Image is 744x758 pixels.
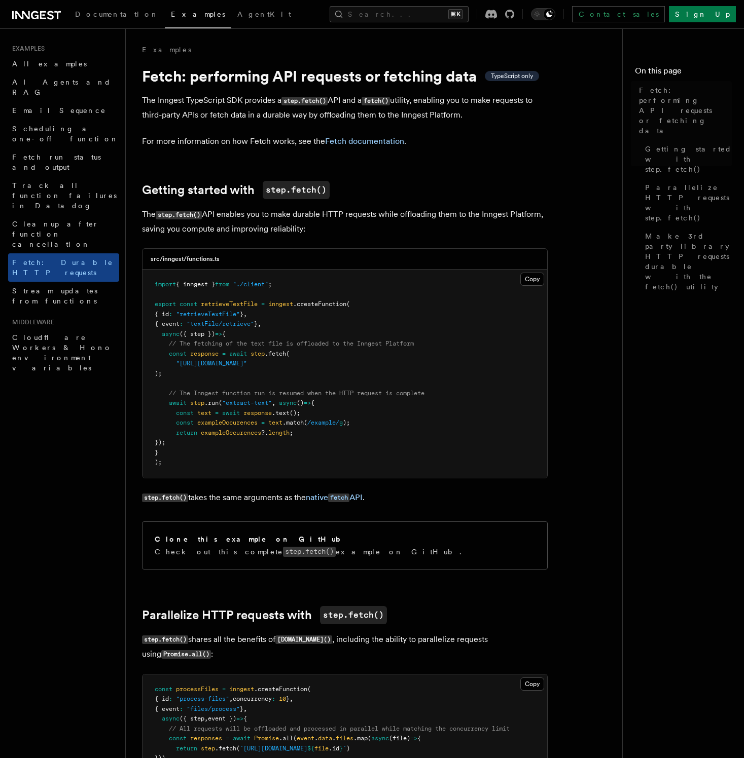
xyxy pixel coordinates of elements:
span: Cloudflare Workers & Hono environment variables [12,333,112,372]
span: , [243,705,247,712]
span: ( [307,686,311,693]
span: Promise [254,735,279,742]
span: , [204,715,208,722]
span: : [180,705,183,712]
span: Fetch: performing API requests or fetching data [639,85,732,136]
span: ) [346,745,350,752]
span: Fetch run status and output [12,153,101,171]
span: retrieveTextFile [201,300,258,308]
span: exampleOccurences [197,419,258,426]
span: ; [268,281,272,288]
span: files [336,735,353,742]
span: .map [353,735,368,742]
h4: On this page [635,65,732,81]
span: TypeScript only [491,72,533,80]
span: { [222,330,226,337]
a: Examples [165,3,231,28]
a: Documentation [69,3,165,27]
span: async [371,735,389,742]
span: = [261,300,265,308]
span: export [155,300,176,308]
span: ); [343,419,350,426]
code: fetch [328,494,349,502]
span: = [222,350,226,357]
span: event [297,735,314,742]
a: Getting started withstep.fetch() [142,181,330,199]
span: () [297,399,304,406]
span: { [243,715,247,722]
span: } [254,320,258,327]
span: } [339,745,343,752]
span: Scheduling a one-off function [12,125,119,143]
span: Examples [171,10,225,18]
code: step.fetch() [320,606,387,624]
span: event }) [208,715,236,722]
span: const [176,409,194,416]
a: Make 3rd party library HTTP requests durable with the fetch() utility [641,227,732,296]
span: : [169,311,172,318]
span: . [332,735,336,742]
a: Fetch run status and output [8,148,119,176]
span: Middleware [8,318,54,326]
span: ({ step }) [180,330,215,337]
span: . [314,735,318,742]
span: ({ step [180,715,204,722]
span: ); [155,459,162,466]
span: .id [329,745,339,752]
span: g [339,419,343,426]
code: step.fetch() [156,211,202,219]
span: => [236,715,243,722]
p: takes the same arguments as the . [142,490,548,505]
span: "extract-text" [222,399,272,406]
span: step [190,399,204,406]
span: ( [293,735,297,742]
span: .all [279,735,293,742]
span: .createFunction [254,686,307,693]
span: .run [204,399,219,406]
span: , [258,320,261,327]
h1: Fetch: performing API requests or fetching data [142,67,548,85]
code: step.fetch() [142,635,188,644]
span: { id [155,695,169,702]
a: Track all function failures in Datadog [8,176,119,215]
span: } [286,695,290,702]
code: step.fetch() [142,494,188,502]
span: ?. [261,429,268,436]
span: ( [286,350,290,357]
span: => [410,735,417,742]
span: , [229,695,233,702]
span: return [176,745,197,752]
span: const [169,735,187,742]
a: Sign Up [669,6,736,22]
span: step [201,745,215,752]
span: ( [368,735,371,742]
h3: src/inngest/functions.ts [151,255,220,263]
span: AgentKit [237,10,291,18]
span: response [243,409,272,416]
a: Parallelize HTTP requests withstep.fetch() [142,606,387,624]
span: inngest [268,300,293,308]
span: = [226,735,229,742]
span: = [222,686,226,693]
a: nativefetchAPI [306,492,363,502]
button: Copy [520,677,544,691]
code: [DOMAIN_NAME]() [275,635,332,644]
span: // The fetching of the text file is offloaded to the Inngest Platform [169,340,414,347]
p: For more information on how Fetch works, see the . [142,134,548,148]
span: { [417,735,421,742]
span: /example/ [307,419,339,426]
span: , [272,399,275,406]
a: Fetch: Durable HTTP requests [8,253,119,282]
span: Make 3rd party library HTTP requests durable with the fetch() utility [645,231,732,292]
span: : [272,695,275,702]
span: const [176,419,194,426]
span: Examples [8,45,45,53]
a: Clone this example on GitHubCheck out this completestep.fetch()example on GitHub. [142,521,548,570]
span: { event [155,320,180,327]
span: .fetch [215,745,236,752]
span: => [304,399,311,406]
span: ( [346,300,350,308]
a: Cloudflare Workers & Hono environment variables [8,328,119,377]
span: response [190,350,219,357]
span: Fetch: Durable HTTP requests [12,258,113,277]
